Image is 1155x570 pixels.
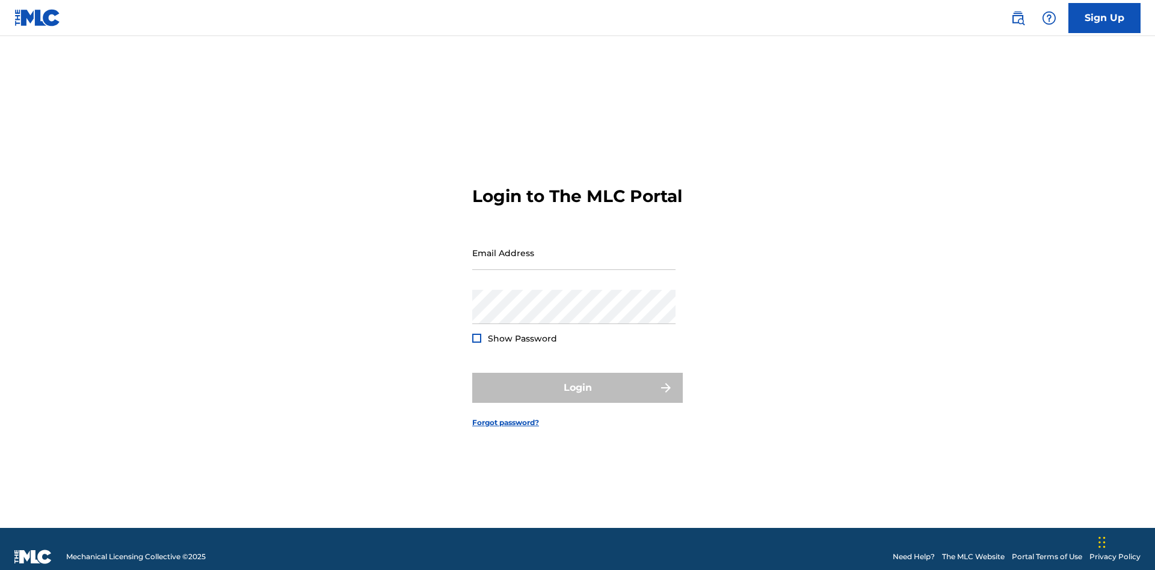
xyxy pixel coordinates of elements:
[14,9,61,26] img: MLC Logo
[1012,551,1082,562] a: Portal Terms of Use
[893,551,935,562] a: Need Help?
[1011,11,1025,25] img: search
[1089,551,1141,562] a: Privacy Policy
[1068,3,1141,33] a: Sign Up
[66,551,206,562] span: Mechanical Licensing Collective © 2025
[1098,524,1106,560] div: Drag
[1006,6,1030,30] a: Public Search
[942,551,1005,562] a: The MLC Website
[472,186,682,207] h3: Login to The MLC Portal
[1037,6,1061,30] div: Help
[14,550,52,564] img: logo
[472,417,539,428] a: Forgot password?
[488,333,557,344] span: Show Password
[1095,512,1155,570] iframe: Chat Widget
[1042,11,1056,25] img: help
